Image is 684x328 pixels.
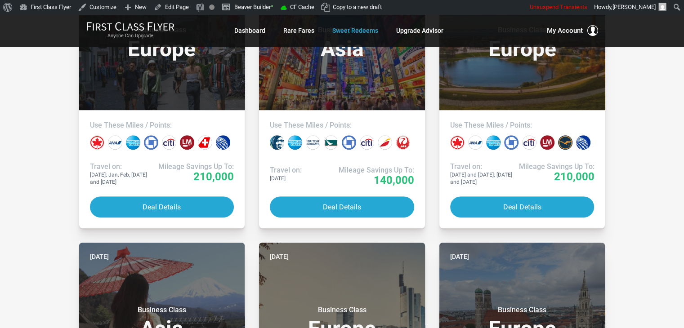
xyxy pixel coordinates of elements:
div: All Nippon miles [468,135,483,150]
button: My Account [547,25,598,36]
a: Rare Fares [283,22,314,39]
div: Chase points [342,135,356,150]
a: Dashboard [234,22,265,39]
div: Alaska miles [270,135,284,150]
span: My Account [547,25,583,36]
h4: Use These Miles / Points: [270,121,414,130]
time: [DATE] [90,252,109,262]
h3: Asia [270,26,414,60]
div: Amex points [126,135,140,150]
div: Chase points [504,135,519,150]
div: Japan miles [396,135,410,150]
div: Air Canada miles [450,135,465,150]
a: Sweet Redeems [332,22,378,39]
div: British Airways miles [306,135,320,150]
span: Unsuspend Transients [530,4,587,10]
h4: Use These Miles / Points: [450,121,595,130]
div: Cathay Pacific miles [324,135,338,150]
time: [DATE] [270,252,289,262]
button: Deal Details [450,196,595,217]
small: Anyone Can Upgrade [86,33,174,39]
div: All Nippon miles [108,135,122,150]
span: • [271,1,273,11]
a: Upgrade Advisor [396,22,443,39]
div: Chase points [144,135,158,150]
div: Air Canada miles [90,135,104,150]
button: Deal Details [270,196,414,217]
div: Amex points [486,135,501,150]
div: United miles [576,135,590,150]
span: [PERSON_NAME] [612,4,656,10]
div: Lufthansa miles [558,135,572,150]
a: First Class FlyerAnyone Can Upgrade [86,22,174,40]
div: Amex points [288,135,302,150]
div: Iberia miles [378,135,392,150]
h3: Europe [450,26,595,60]
h3: Europe [90,26,234,60]
div: Citi points [162,135,176,150]
small: Business Class [466,306,578,315]
button: Deal Details [90,196,234,217]
div: Citi points [360,135,374,150]
img: First Class Flyer [86,22,174,31]
div: Citi points [522,135,536,150]
h4: Use These Miles / Points: [90,121,234,130]
div: LifeMiles [540,135,554,150]
div: LifeMiles [180,135,194,150]
small: Business Class [106,306,218,315]
time: [DATE] [450,252,469,262]
div: United miles [216,135,230,150]
small: Business Class [286,306,398,315]
div: Swiss miles [198,135,212,150]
